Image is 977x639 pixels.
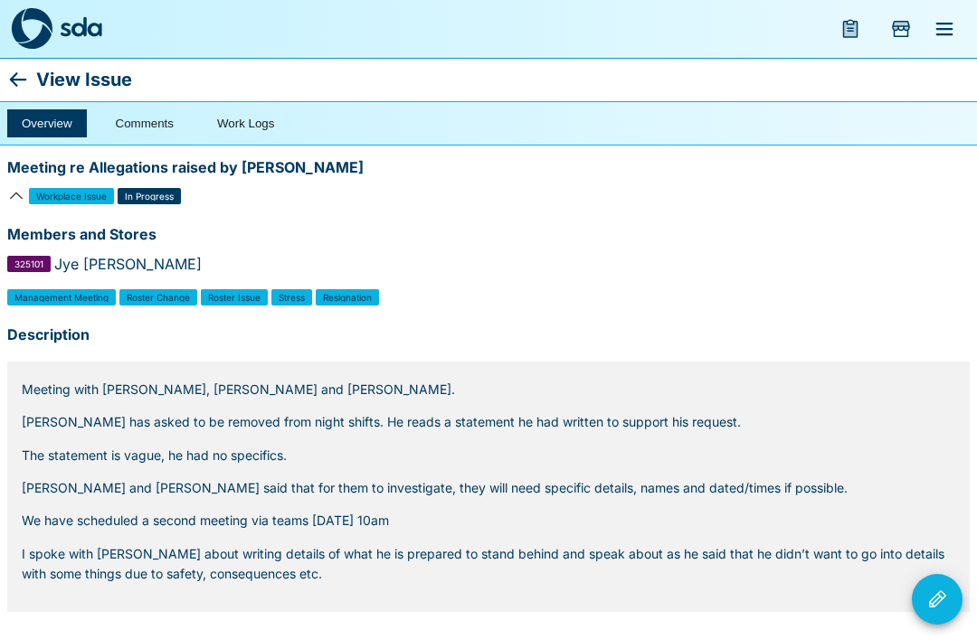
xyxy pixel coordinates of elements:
[912,574,963,625] button: Issue Actions
[11,8,52,50] img: sda-logo-dark.svg
[22,412,955,432] p: [PERSON_NAME] has asked to be removed from night shifts. He reads a statement he had written to s...
[7,109,87,137] button: Overview
[22,446,955,465] p: The statement is vague, he had no specifics.
[22,478,955,498] p: [PERSON_NAME] and [PERSON_NAME] said that for them to investigate, they will need specific detail...
[7,253,970,275] div: Jye [PERSON_NAME]
[279,293,305,302] span: Stress
[829,7,872,51] button: menu
[7,223,157,247] p: Members and Stores
[208,293,261,302] span: Roster Issue
[36,192,107,201] span: Workplace Issue
[125,192,174,201] span: In Progress
[14,293,109,302] span: Management Meeting
[14,259,43,268] span: 325101
[203,109,289,137] button: Work Logs
[879,7,923,51] button: Add Store Visit
[101,109,188,137] button: Comments
[923,7,966,51] button: menu
[7,156,364,180] p: Meeting re Allegations raised by [PERSON_NAME]
[127,293,190,302] span: Roster Change
[7,324,90,347] p: Description
[36,65,132,94] p: View Issue
[323,293,372,302] span: Resignation
[22,380,955,399] p: Meeting with [PERSON_NAME], [PERSON_NAME] and [PERSON_NAME].
[22,511,955,531] p: We have scheduled a second meeting via teams [DATE] 10am
[22,544,955,585] p: I spoke with [PERSON_NAME] about writing details of what he is prepared to stand behind and speak...
[60,16,102,37] img: sda-logotype.svg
